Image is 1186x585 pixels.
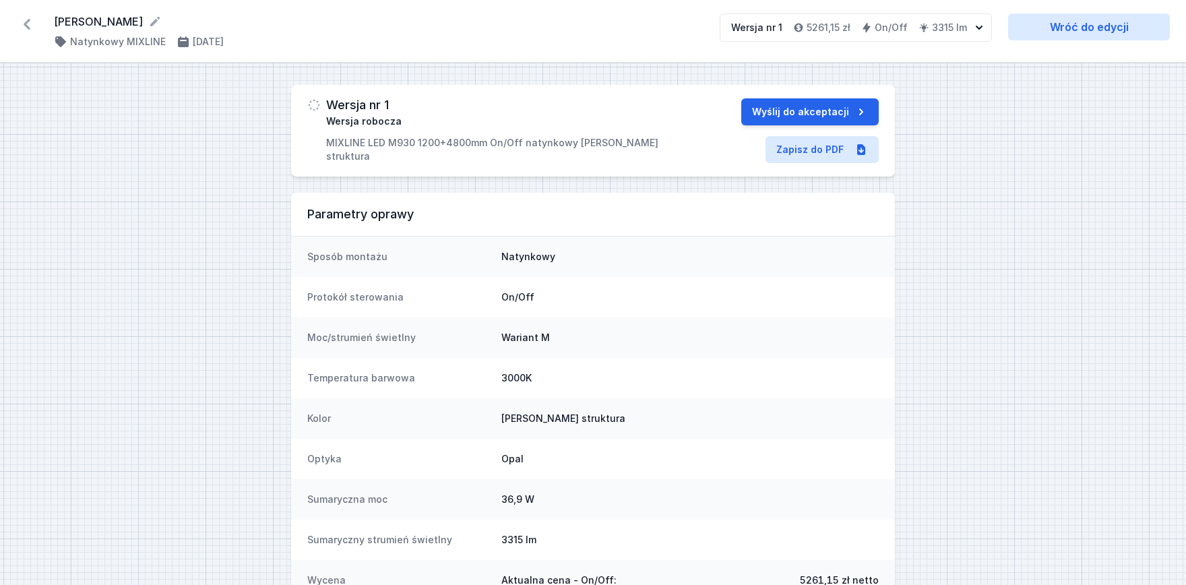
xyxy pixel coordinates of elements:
[307,371,491,385] dt: Temperatura barwowa
[307,98,321,112] img: draft.svg
[501,250,879,264] dd: Natynkowy
[720,13,992,42] button: Wersja nr 15261,15 złOn/Off3315 lm
[501,412,879,425] dd: [PERSON_NAME] struktura
[307,206,879,222] h3: Parametry oprawy
[1008,13,1170,40] a: Wróć do edycji
[307,493,491,506] dt: Sumaryczna moc
[307,533,491,547] dt: Sumaryczny strumień świetlny
[731,21,782,34] div: Wersja nr 1
[807,21,850,34] h4: 5261,15 zł
[193,35,224,49] h4: [DATE]
[326,136,688,163] p: MIXLINE LED M930 1200+4800mm On/Off natynkowy [PERSON_NAME] struktura
[307,452,491,466] dt: Optyka
[501,331,879,344] dd: Wariant M
[307,250,491,264] dt: Sposób montażu
[501,533,879,547] dd: 3315 lm
[766,136,879,163] a: Zapisz do PDF
[54,13,704,30] form: [PERSON_NAME]
[501,452,879,466] dd: Opal
[875,21,908,34] h4: On/Off
[148,15,162,28] button: Edytuj nazwę projektu
[307,412,491,425] dt: Kolor
[932,21,967,34] h4: 3315 lm
[307,290,491,304] dt: Protokół sterowania
[501,290,879,304] dd: On/Off
[70,35,166,49] h4: Natynkowy MIXLINE
[501,371,879,385] dd: 3000K
[501,493,879,506] dd: 36,9 W
[307,331,491,344] dt: Moc/strumień świetlny
[741,98,879,125] button: Wyślij do akceptacji
[326,98,389,112] h3: Wersja nr 1
[326,115,402,128] span: Wersja robocza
